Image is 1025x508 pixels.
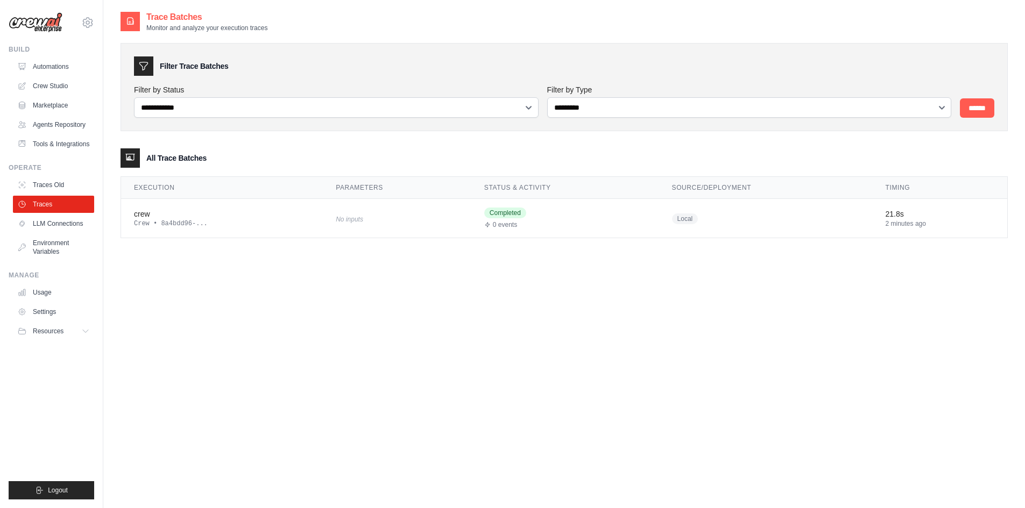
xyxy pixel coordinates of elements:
div: Operate [9,163,94,172]
img: Logo [9,12,62,33]
h3: All Trace Batches [146,153,207,163]
div: 2 minutes ago [886,219,994,228]
a: Environment Variables [13,234,94,260]
div: 21.8s [886,209,994,219]
a: Traces [13,196,94,213]
th: Parameters [323,177,471,199]
a: Marketplace [13,97,94,114]
span: 0 events [493,220,517,229]
div: No inputs [336,211,458,226]
a: Tools & Integrations [13,135,94,153]
tr: View details for crew execution [121,199,1007,238]
span: Completed [484,208,526,218]
div: Manage [9,271,94,280]
span: Resources [33,327,63,335]
a: Automations [13,58,94,75]
th: Source/Deployment [659,177,873,199]
p: Monitor and analyze your execution traces [146,24,267,32]
th: Execution [121,177,323,199]
a: Settings [13,303,94,320]
span: No inputs [336,216,363,223]
button: Resources [13,323,94,340]
th: Timing [873,177,1007,199]
h2: Trace Batches [146,11,267,24]
span: Logout [48,486,68,495]
label: Filter by Type [547,84,952,95]
label: Filter by Status [134,84,539,95]
h3: Filter Trace Batches [160,61,228,71]
div: Crew • 8a4bdd96-... [134,219,310,228]
div: crew [134,209,310,219]
a: Traces Old [13,176,94,194]
button: Logout [9,481,94,499]
a: Agents Repository [13,116,94,133]
div: Build [9,45,94,54]
a: Crew Studio [13,77,94,95]
a: Usage [13,284,94,301]
th: Status & Activity [471,177,659,199]
span: Local [672,213,698,224]
a: LLM Connections [13,215,94,232]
